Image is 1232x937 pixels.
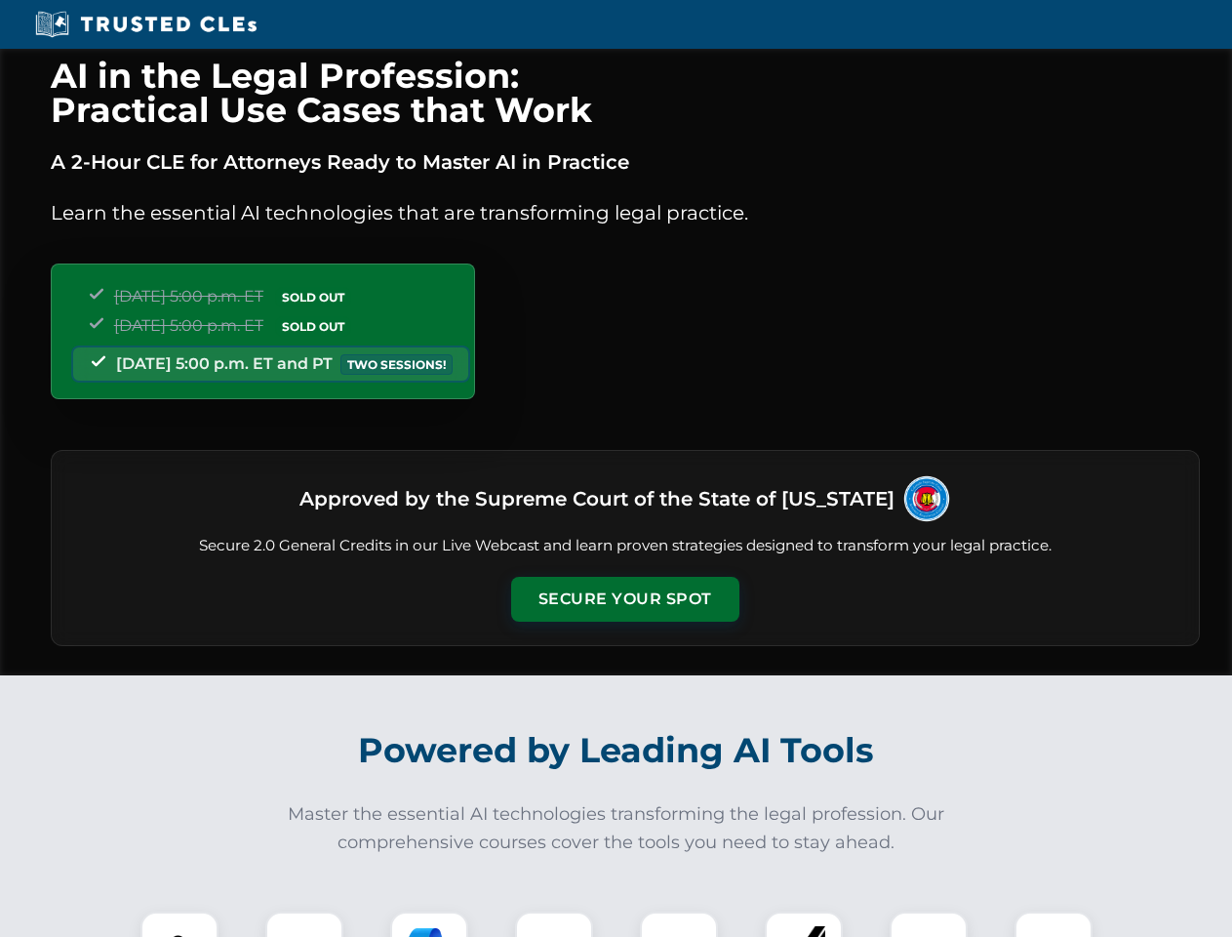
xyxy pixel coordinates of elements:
p: Secure 2.0 General Credits in our Live Webcast and learn proven strategies designed to transform ... [75,535,1175,557]
span: [DATE] 5:00 p.m. ET [114,316,263,335]
p: A 2-Hour CLE for Attorneys Ready to Master AI in Practice [51,146,1200,178]
span: SOLD OUT [275,287,351,307]
h1: AI in the Legal Profession: Practical Use Cases that Work [51,59,1200,127]
img: Logo [902,474,951,523]
p: Master the essential AI technologies transforming the legal profession. Our comprehensive courses... [275,800,958,857]
p: Learn the essential AI technologies that are transforming legal practice. [51,197,1200,228]
button: Secure Your Spot [511,577,739,622]
h2: Powered by Leading AI Tools [76,716,1157,785]
img: Trusted CLEs [29,10,262,39]
h3: Approved by the Supreme Court of the State of [US_STATE] [299,481,894,516]
span: [DATE] 5:00 p.m. ET [114,287,263,306]
span: SOLD OUT [275,316,351,337]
